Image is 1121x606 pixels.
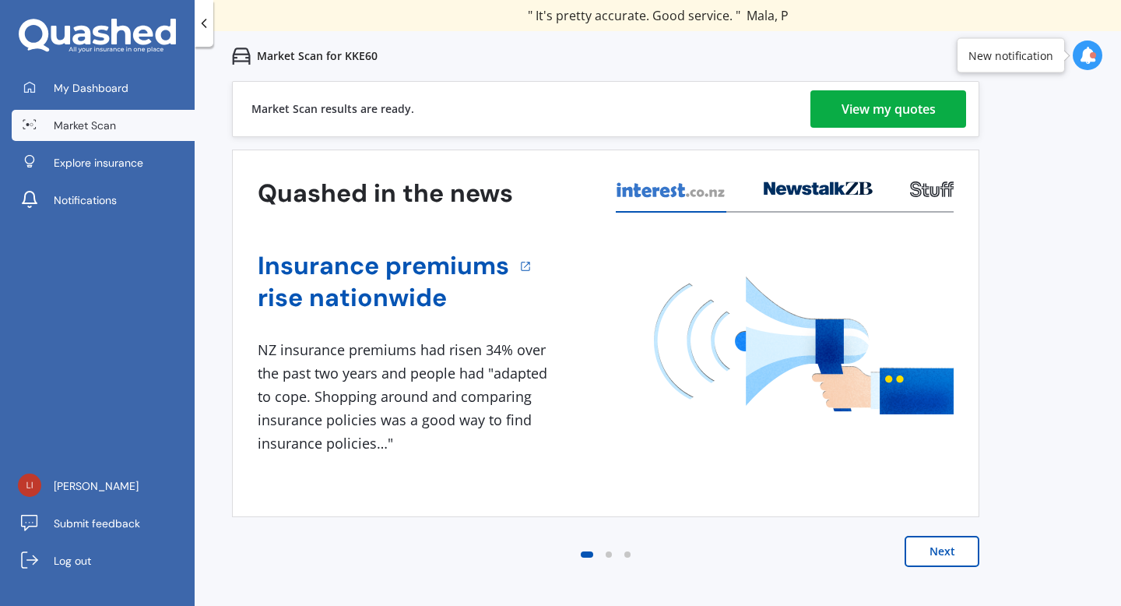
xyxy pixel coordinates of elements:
[54,80,128,96] span: My Dashboard
[12,185,195,216] a: Notifications
[251,82,414,136] div: Market Scan results are ready.
[12,545,195,576] a: Log out
[12,72,195,104] a: My Dashboard
[54,155,143,171] span: Explore insurance
[258,339,553,455] div: NZ insurance premiums had risen 34% over the past two years and people had "adapted to cope. Shop...
[258,282,509,314] a: rise nationwide
[810,90,966,128] a: View my quotes
[12,110,195,141] a: Market Scan
[12,470,195,502] a: [PERSON_NAME]
[232,47,251,65] img: car.f15378c7a67c060ca3f3.svg
[12,508,195,539] a: Submit feedback
[968,48,1053,63] div: New notification
[654,277,954,414] img: media image
[54,516,140,531] span: Submit feedback
[258,178,513,210] h3: Quashed in the news
[54,553,91,569] span: Log out
[54,192,117,208] span: Notifications
[842,90,936,128] div: View my quotes
[18,474,41,497] img: dd04fac09d5877f87b85880ec9e6e457
[54,118,116,133] span: Market Scan
[54,478,139,494] span: [PERSON_NAME]
[905,536,979,567] button: Next
[258,250,509,282] a: Insurance premiums
[257,48,378,64] p: Market Scan for KKE60
[12,147,195,178] a: Explore insurance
